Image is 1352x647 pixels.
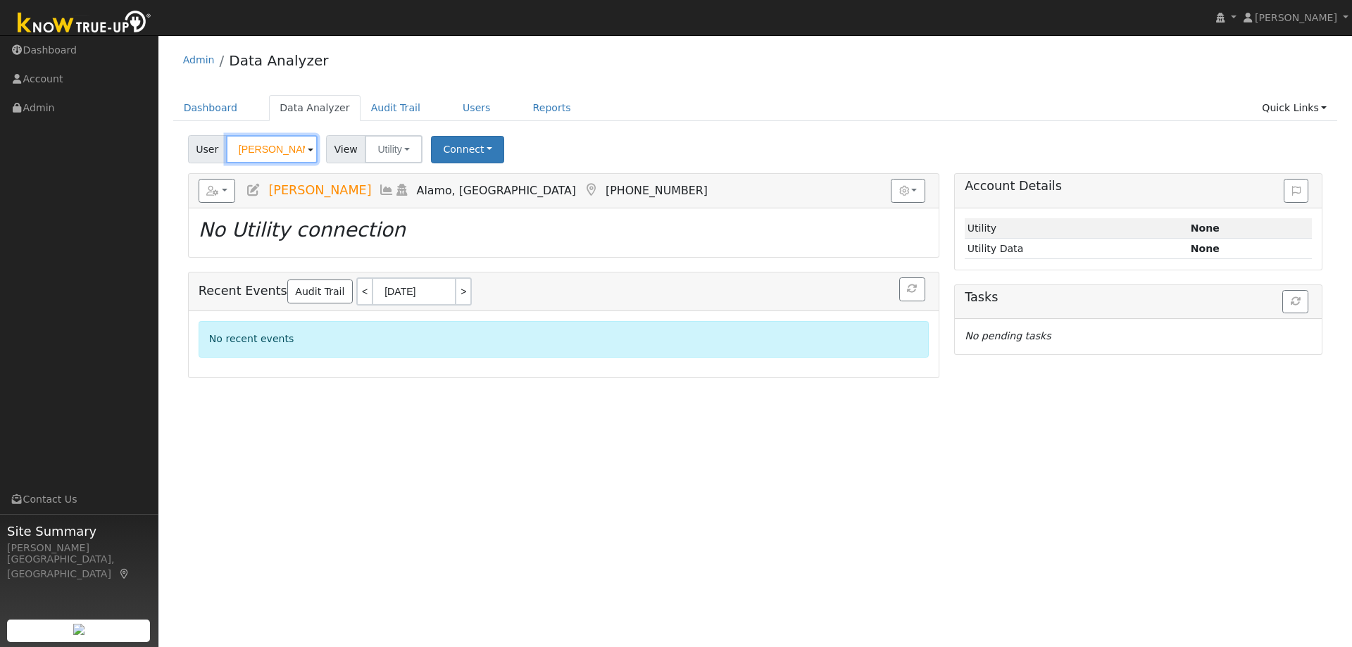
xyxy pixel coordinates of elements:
[7,552,151,582] div: [GEOGRAPHIC_DATA], [GEOGRAPHIC_DATA]
[7,541,151,555] div: [PERSON_NAME]
[326,135,366,163] span: View
[199,321,929,357] div: No recent events
[73,624,84,635] img: retrieve
[229,52,328,69] a: Data Analyzer
[173,95,249,121] a: Dashboard
[1191,222,1220,234] strong: ID: null, authorized: None
[7,522,151,541] span: Site Summary
[606,184,708,197] span: [PHONE_NUMBER]
[269,95,361,121] a: Data Analyzer
[1255,12,1337,23] span: [PERSON_NAME]
[1282,290,1308,314] button: Refresh
[379,183,394,197] a: Multi-Series Graph
[965,179,1312,194] h5: Account Details
[452,95,501,121] a: Users
[899,277,925,301] button: Refresh
[456,277,472,306] a: >
[583,183,599,197] a: Map
[431,136,504,163] button: Connect
[183,54,215,65] a: Admin
[361,95,431,121] a: Audit Trail
[965,239,1188,259] td: Utility Data
[522,95,582,121] a: Reports
[356,277,372,306] a: <
[226,135,318,163] input: Select a User
[188,135,227,163] span: User
[118,568,131,579] a: Map
[199,277,929,306] h5: Recent Events
[965,218,1188,239] td: Utility
[965,330,1051,341] i: No pending tasks
[365,135,423,163] button: Utility
[199,218,406,241] i: No Utility connection
[1284,179,1308,203] button: Issue History
[965,290,1312,305] h5: Tasks
[394,183,410,197] a: Login As (last Never)
[268,183,371,197] span: [PERSON_NAME]
[1251,95,1337,121] a: Quick Links
[11,8,158,39] img: Know True-Up
[1191,243,1220,254] strong: None
[287,279,353,303] a: Audit Trail
[246,183,261,197] a: Edit User (38663)
[417,184,576,197] span: Alamo, [GEOGRAPHIC_DATA]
